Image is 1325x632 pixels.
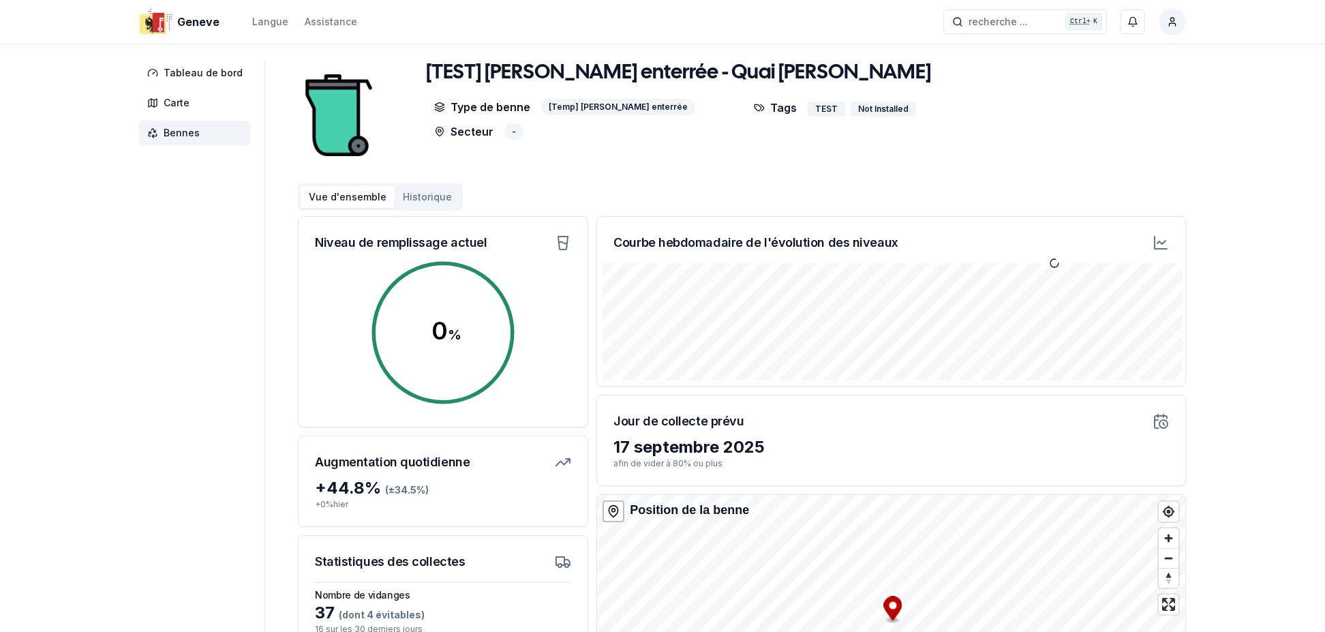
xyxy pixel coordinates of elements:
img: Geneve Logo [139,5,172,38]
div: - [504,123,523,140]
div: Langue [252,15,288,29]
span: Bennes [164,126,200,140]
span: Tableau de bord [164,66,243,80]
span: recherche ... [969,15,1028,29]
a: Assistance [305,14,357,30]
button: Langue [252,14,288,30]
p: + 0 % hier [315,499,571,510]
h3: Nombre de vidanges [315,588,571,602]
span: (± 34.5 %) [385,484,429,496]
p: Type de benne [434,99,530,115]
p: Secteur [434,123,493,140]
h3: Niveau de remplissage actuel [315,233,487,252]
button: Reset bearing to north [1159,568,1178,588]
a: Tableau de bord [139,61,256,85]
p: Tags [754,99,797,117]
div: Position de la benne [630,500,749,520]
p: afin de vider à 80% ou plus [613,458,1169,469]
button: Zoom in [1159,528,1178,548]
span: Geneve [177,14,219,30]
div: [Temp] [PERSON_NAME] enterrée [541,99,695,115]
a: Bennes [139,121,256,145]
span: Zoom out [1159,549,1178,568]
h3: Courbe hebdomadaire de l'évolution des niveaux [613,233,898,252]
h3: Jour de collecte prévu [613,412,744,431]
div: 17 septembre 2025 [613,436,1169,458]
div: TEST [808,102,845,117]
a: Geneve [139,14,225,30]
div: + 44.8 % [315,477,571,499]
button: Zoom out [1159,548,1178,568]
button: recherche ...Ctrl+K [943,10,1107,34]
div: 37 [315,602,571,624]
button: Vue d'ensemble [301,186,395,208]
img: bin Image [298,61,380,170]
h1: [TEST] [PERSON_NAME] enterrée - Quai [PERSON_NAME] [426,61,931,85]
a: Carte [139,91,256,115]
span: (dont 4 évitables) [335,609,425,620]
span: Carte [164,96,189,110]
button: Enter fullscreen [1159,595,1178,614]
div: Map marker [884,597,902,625]
div: Not Installed [851,102,916,117]
button: Find my location [1159,502,1178,522]
button: Historique [395,186,460,208]
h3: Statistiques des collectes [315,552,465,571]
h3: Augmentation quotidienne [315,453,470,472]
